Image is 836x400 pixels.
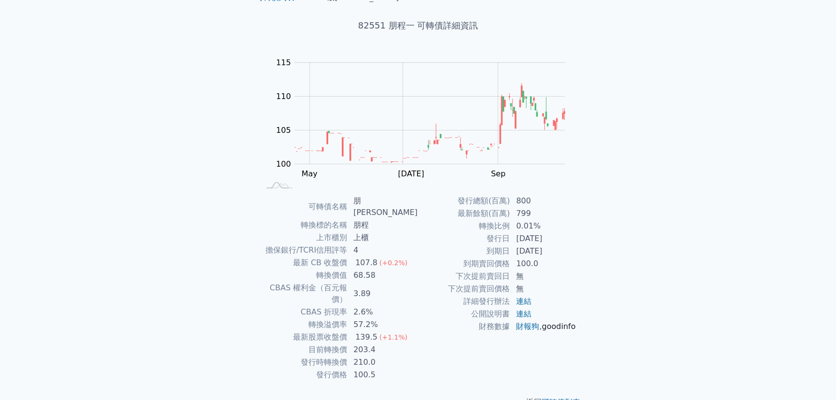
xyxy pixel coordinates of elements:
[510,245,576,257] td: [DATE]
[248,19,588,32] h1: 82551 朋程一 可轉債詳細資訊
[418,207,510,220] td: 最新餘額(百萬)
[348,231,418,244] td: 上櫃
[260,257,348,269] td: 最新 CB 收盤價
[510,320,576,333] td: ,
[510,232,576,245] td: [DATE]
[398,169,424,178] tspan: [DATE]
[260,369,348,381] td: 發行價格
[348,219,418,231] td: 朋程
[260,231,348,244] td: 上市櫃別
[260,244,348,257] td: 擔保銀行/TCRI信用評等
[276,58,291,67] tspan: 115
[379,333,407,341] span: (+1.1%)
[348,369,418,381] td: 100.5
[348,356,418,369] td: 210.0
[418,320,510,333] td: 財務數據
[491,169,505,178] tspan: Sep
[353,257,379,269] div: 107.8
[353,331,379,343] div: 139.5
[418,308,510,320] td: 公開說明書
[276,126,291,135] tspan: 105
[348,318,418,331] td: 57.2%
[260,219,348,231] td: 轉換標的名稱
[348,244,418,257] td: 4
[379,259,407,267] span: (+0.2%)
[260,331,348,343] td: 最新股票收盤價
[270,58,579,178] g: Chart
[418,295,510,308] td: 詳細發行辦法
[348,282,418,306] td: 3.89
[788,354,836,400] div: 聊天小工具
[510,270,576,283] td: 無
[418,220,510,232] td: 轉換比例
[788,354,836,400] iframe: Chat Widget
[510,195,576,207] td: 800
[418,270,510,283] td: 下次提前賣回日
[260,343,348,356] td: 目前轉換價
[516,297,531,306] a: 連結
[418,257,510,270] td: 到期賣回價格
[260,282,348,306] td: CBAS 權利金（百元報價）
[276,92,291,101] tspan: 110
[418,245,510,257] td: 到期日
[418,195,510,207] td: 發行總額(百萬)
[510,283,576,295] td: 無
[348,306,418,318] td: 2.6%
[418,283,510,295] td: 下次提前賣回價格
[260,269,348,282] td: 轉換價值
[516,322,539,331] a: 財報狗
[510,257,576,270] td: 100.0
[418,232,510,245] td: 發行日
[348,269,418,282] td: 68.58
[260,195,348,219] td: 可轉債名稱
[276,159,291,169] tspan: 100
[348,195,418,219] td: 朋[PERSON_NAME]
[260,318,348,331] td: 轉換溢價率
[510,207,576,220] td: 799
[542,322,575,331] a: goodinfo
[260,356,348,369] td: 發行時轉換價
[510,220,576,232] td: 0.01%
[348,343,418,356] td: 203.4
[302,169,318,178] tspan: May
[516,309,531,318] a: 連結
[260,306,348,318] td: CBAS 折現率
